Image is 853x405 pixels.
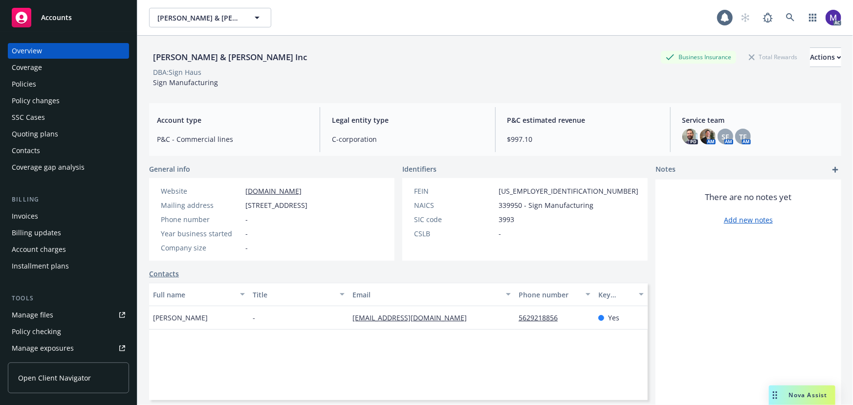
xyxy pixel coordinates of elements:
[682,115,833,125] span: Service team
[519,290,580,300] div: Phone number
[12,225,61,241] div: Billing updates
[402,164,437,174] span: Identifiers
[12,242,66,257] div: Account charges
[352,290,500,300] div: Email
[149,164,190,174] span: General info
[18,373,91,383] span: Open Client Navigator
[153,290,234,300] div: Full name
[157,134,308,144] span: P&C - Commercial lines
[41,14,72,22] span: Accounts
[8,195,129,204] div: Billing
[515,283,594,306] button: Phone number
[739,132,746,142] span: TF
[153,313,208,323] span: [PERSON_NAME]
[656,164,676,176] span: Notes
[499,228,501,239] span: -
[12,258,69,274] div: Installment plans
[8,43,129,59] a: Overview
[249,283,349,306] button: Title
[598,290,633,300] div: Key contact
[332,115,483,125] span: Legal entity type
[826,10,841,25] img: photo
[507,134,658,144] span: $997.10
[12,126,58,142] div: Quoting plans
[8,110,129,125] a: SSC Cases
[414,214,495,225] div: SIC code
[12,324,61,339] div: Policy checking
[253,290,334,300] div: Title
[12,43,42,59] div: Overview
[8,208,129,224] a: Invoices
[12,93,60,109] div: Policy changes
[253,313,255,323] span: -
[700,129,716,144] img: photo
[8,225,129,241] a: Billing updates
[736,8,755,27] a: Start snowing
[161,186,241,196] div: Website
[8,242,129,257] a: Account charges
[789,391,828,399] span: Nova Assist
[661,51,736,63] div: Business Insurance
[722,132,729,142] span: SF
[12,307,53,323] div: Manage files
[8,93,129,109] a: Policy changes
[8,307,129,323] a: Manage files
[803,8,823,27] a: Switch app
[161,200,241,210] div: Mailing address
[245,243,248,253] span: -
[352,313,475,322] a: [EMAIL_ADDRESS][DOMAIN_NAME]
[8,324,129,339] a: Policy checking
[724,215,773,225] a: Add new notes
[245,186,302,196] a: [DOMAIN_NAME]
[12,60,42,75] div: Coverage
[414,228,495,239] div: CSLB
[414,186,495,196] div: FEIN
[149,283,249,306] button: Full name
[245,214,248,225] span: -
[149,8,271,27] button: [PERSON_NAME] & [PERSON_NAME] Inc
[758,8,778,27] a: Report a Bug
[830,164,841,176] a: add
[594,283,648,306] button: Key contact
[157,115,308,125] span: Account type
[8,60,129,75] a: Coverage
[507,115,658,125] span: P&C estimated revenue
[157,13,242,23] span: [PERSON_NAME] & [PERSON_NAME] Inc
[12,110,45,125] div: SSC Cases
[744,51,802,63] div: Total Rewards
[332,134,483,144] span: C-corporation
[8,4,129,31] a: Accounts
[12,340,74,356] div: Manage exposures
[499,214,514,225] span: 3993
[12,208,38,224] div: Invoices
[519,313,566,322] a: 5629218856
[769,385,781,405] div: Drag to move
[349,283,515,306] button: Email
[161,243,241,253] div: Company size
[769,385,835,405] button: Nova Assist
[153,67,201,77] div: DBA: Sign Haus
[149,269,179,279] a: Contacts
[781,8,800,27] a: Search
[161,214,241,225] div: Phone number
[608,313,619,323] span: Yes
[8,340,129,356] a: Manage exposures
[161,228,241,239] div: Year business started
[705,191,792,203] span: There are no notes yet
[12,143,40,158] div: Contacts
[8,126,129,142] a: Quoting plans
[8,159,129,175] a: Coverage gap analysis
[149,51,311,64] div: [PERSON_NAME] & [PERSON_NAME] Inc
[8,258,129,274] a: Installment plans
[8,76,129,92] a: Policies
[153,78,218,87] span: Sign Manufacturing
[499,186,638,196] span: [US_EMPLOYER_IDENTIFICATION_NUMBER]
[245,228,248,239] span: -
[499,200,593,210] span: 339950 - Sign Manufacturing
[810,47,841,67] button: Actions
[12,159,85,175] div: Coverage gap analysis
[414,200,495,210] div: NAICS
[8,293,129,303] div: Tools
[12,76,36,92] div: Policies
